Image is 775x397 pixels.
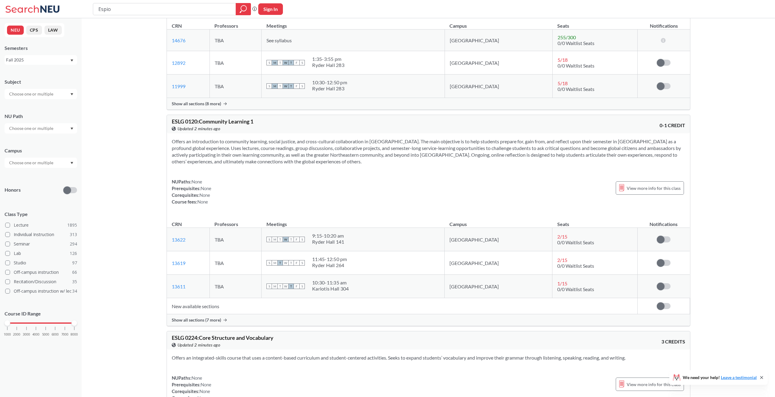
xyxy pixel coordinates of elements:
th: Professors [210,16,262,30]
div: 11:45 - 12:50 pm [312,256,347,262]
span: 8000 [71,333,78,336]
label: Off-campus instruction w/ lec [5,287,77,295]
span: T [277,237,283,242]
span: W [283,260,288,266]
span: 5 / 18 [558,57,568,63]
label: Off-campus instruction [5,268,77,276]
span: 313 [70,231,77,238]
td: New available sections [167,298,638,314]
span: M [272,60,277,65]
th: Notifications [638,16,690,30]
span: 7000 [61,333,69,336]
div: CRN [172,221,182,228]
section: Offers an introduction to community learning, social justice, and cross-cultural collaboration in... [172,138,685,165]
span: T [277,60,283,65]
span: 255 / 300 [558,34,576,40]
span: T [288,83,294,89]
td: [GEOGRAPHIC_DATA] [445,51,552,75]
td: [GEOGRAPHIC_DATA] [445,228,552,251]
span: Class Type [5,211,77,218]
span: 0/0 Waitlist Seats [558,40,594,46]
a: 13611 [172,284,185,289]
span: 66 [72,269,77,276]
span: ESLG 0224 : Core Structure and Vocabulary [172,334,273,341]
span: 1000 [4,333,11,336]
span: S [266,60,272,65]
span: 35 [72,278,77,285]
span: M [272,284,277,289]
span: 4000 [32,333,40,336]
td: [GEOGRAPHIC_DATA] [445,75,552,98]
div: Ryder Hall 141 [312,239,344,245]
span: 5 / 18 [558,80,568,86]
input: Choose one or multiple [6,159,57,166]
label: Individual Instruction [5,231,77,239]
section: Offers an integrated-skills course that uses a content-based curriculum and student-centered acti... [172,354,685,361]
label: Lecture [5,221,77,229]
span: None [192,375,203,381]
span: T [288,260,294,266]
span: ESLG 0120 : Community Learning 1 [172,118,253,125]
span: W [283,237,288,242]
th: Meetings [262,215,445,228]
div: Ryder Hall 283 [312,85,347,92]
th: Seats [552,215,638,228]
td: TBA [210,228,262,251]
a: 13619 [172,260,185,266]
span: See syllabus [266,37,292,43]
span: Updated 2 minutes ago [178,125,220,132]
label: Recitation/Discussion [5,278,77,286]
a: 13622 [172,237,185,242]
span: W [283,83,288,89]
span: S [299,83,305,89]
span: 3 CREDITS [661,338,685,345]
span: None [199,192,210,198]
span: T [277,284,283,289]
span: F [294,284,299,289]
svg: Dropdown arrow [70,93,73,96]
span: 34 [72,288,77,294]
span: F [294,237,299,242]
th: Notifications [637,215,690,228]
span: F [294,60,299,65]
span: 126 [70,250,77,257]
span: 0/0 Waitlist Seats [557,239,594,245]
div: NU Path [5,113,77,120]
span: S [266,284,272,289]
div: Kariotis Hall 304 [312,286,349,292]
span: View more info for this class [627,381,681,388]
span: 0/0 Waitlist Seats [557,286,594,292]
th: Meetings [262,16,445,30]
span: View more info for this class [627,184,681,192]
a: 12892 [172,60,185,66]
a: Leave a testimonial [721,375,757,380]
span: 6000 [51,333,59,336]
td: TBA [210,251,262,275]
div: Dropdown arrow [5,89,77,99]
span: S [266,260,272,266]
p: Honors [5,186,21,193]
div: Show all sections (7 more) [167,314,690,326]
span: 2 / 15 [557,234,567,239]
div: 1:35 - 3:55 pm [312,56,344,62]
span: We need your help! [683,375,757,380]
span: None [192,179,203,184]
p: Course ID Range [5,310,77,317]
div: Semesters [5,45,77,51]
th: Professors [210,215,262,228]
div: CRN [172,23,182,29]
span: T [288,237,294,242]
div: 9:15 - 10:20 am [312,233,344,239]
span: 2000 [13,333,20,336]
div: Dropdown arrow [5,158,77,168]
div: Ryder Hall 283 [312,62,344,68]
span: W [283,60,288,65]
div: Subject [5,78,77,85]
span: F [294,83,299,89]
td: [GEOGRAPHIC_DATA] [445,275,552,298]
input: Choose one or multiple [6,90,57,98]
span: 0/0 Waitlist Seats [558,86,594,92]
div: Fall 2025 [6,57,70,63]
span: S [299,60,305,65]
div: 10:30 - 12:50 pm [312,79,347,85]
